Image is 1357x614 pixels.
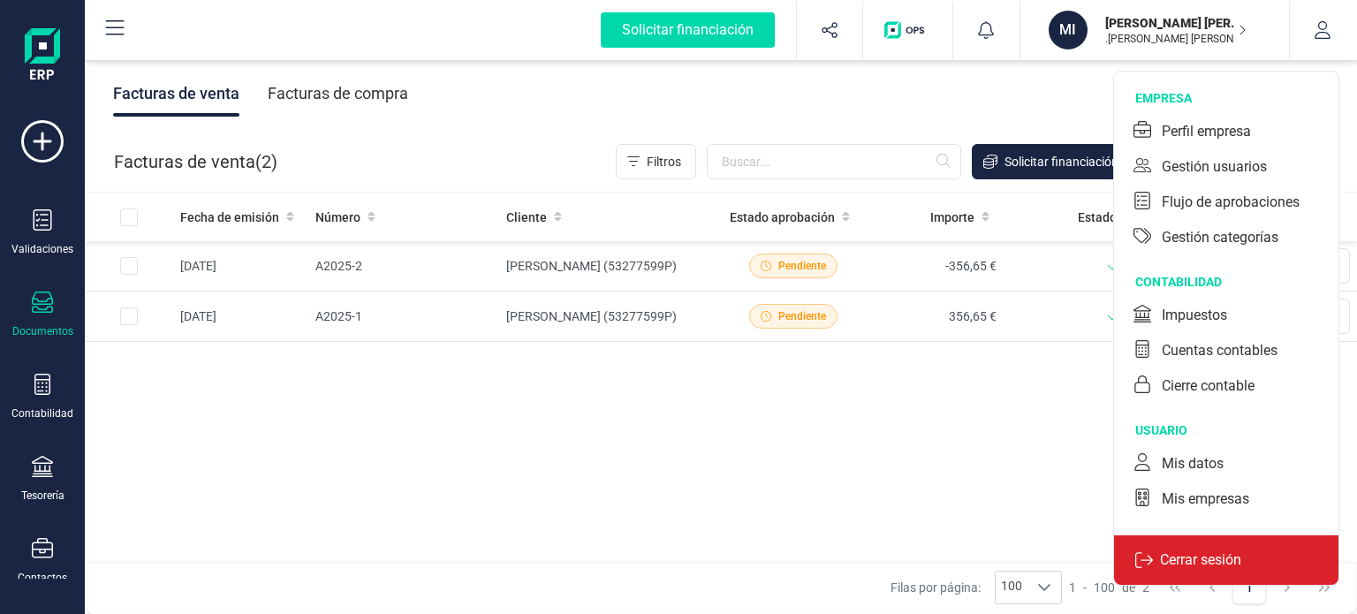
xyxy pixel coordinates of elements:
[601,12,775,48] div: Solicitar financiación
[1042,2,1268,58] button: MI[PERSON_NAME] [PERSON_NAME].[PERSON_NAME] [PERSON_NAME]
[18,571,67,585] div: Contactos
[647,153,681,171] span: Filtros
[180,208,279,226] span: Fecha de emisión
[874,2,942,58] button: Logo de OPS
[1162,121,1251,142] div: Perfil empresa
[580,2,796,58] button: Solicitar financiación
[1122,579,1135,596] span: de
[1162,305,1227,326] div: Impuestos
[884,21,931,39] img: Logo de OPS
[1162,192,1300,213] div: Flujo de aprobaciones
[730,208,835,226] span: Estado aprobación
[1162,227,1278,248] div: Gestión categorías
[173,292,308,342] td: [DATE]
[1105,14,1247,32] p: [PERSON_NAME] [PERSON_NAME]
[506,208,547,226] span: Cliente
[864,241,1004,292] td: -356,65 €
[972,144,1133,179] button: Solicitar financiación
[1162,156,1267,178] div: Gestión usuarios
[1094,579,1115,596] span: 100
[1135,421,1338,439] div: usuario
[120,257,138,275] div: Row Selected c44bd1af-95c1-49a6-acd2-6efe71e18f0e
[308,241,499,292] td: A2025-2
[891,571,1062,604] div: Filas por página:
[1162,453,1224,474] div: Mis datos
[1162,375,1255,397] div: Cierre contable
[1135,89,1338,107] div: empresa
[778,258,826,274] span: Pendiente
[1158,571,1192,604] button: First Page
[173,241,308,292] td: [DATE]
[1049,11,1088,49] div: MI
[25,28,60,85] img: Logo Finanedi
[1308,571,1341,604] button: Last Page
[308,292,499,342] td: A2025-1
[114,144,277,179] div: Facturas de venta ( )
[268,71,408,117] div: Facturas de compra
[120,307,138,325] div: Row Selected 4170551d-12ef-43e3-8c5c-0116c0e5132b
[1162,340,1277,361] div: Cuentas contables
[499,292,723,342] td: [PERSON_NAME] (53277599P)
[707,144,961,179] input: Buscar...
[1232,571,1266,604] button: Page 1
[1135,273,1338,291] div: contabilidad
[499,241,723,292] td: [PERSON_NAME] (53277599P)
[1105,32,1247,46] p: .[PERSON_NAME] [PERSON_NAME]
[1078,208,1151,226] span: Estado cobro
[778,308,826,324] span: Pendiente
[616,144,696,179] button: Filtros
[996,572,1027,603] span: 100
[1069,579,1149,596] div: -
[1195,571,1229,604] button: Previous Page
[11,406,73,421] div: Contabilidad
[1270,571,1304,604] button: Next Page
[315,208,360,226] span: Número
[1142,579,1149,596] span: 2
[120,208,138,226] div: All items unselected
[864,292,1004,342] td: 356,65 €
[11,242,73,256] div: Validaciones
[1162,489,1249,510] div: Mis empresas
[930,208,974,226] span: Importe
[113,71,239,117] div: Facturas de venta
[12,324,73,338] div: Documentos
[262,149,271,174] span: 2
[1153,550,1248,571] p: Cerrar sesión
[1004,153,1118,171] span: Solicitar financiación
[21,489,64,503] div: Tesorería
[1069,579,1076,596] span: 1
